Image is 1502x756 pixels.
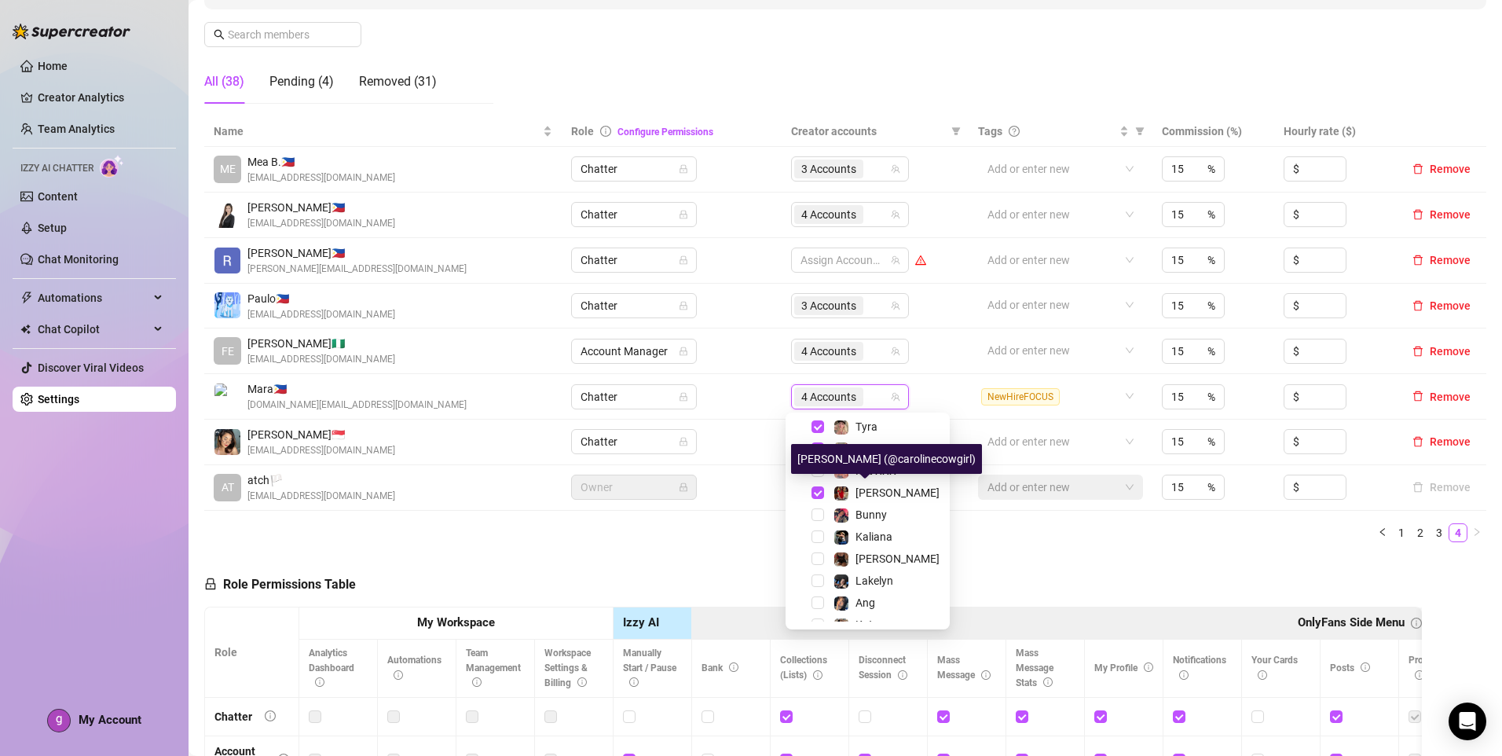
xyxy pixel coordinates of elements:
span: Chatter [581,248,687,272]
span: Mass Message [937,655,991,681]
span: lock [679,437,688,446]
span: My Account [79,713,141,727]
span: Remove [1430,345,1471,358]
a: Setup [38,222,67,234]
span: delete [1412,163,1423,174]
img: Jade Marcelo [214,429,240,455]
li: 4 [1449,523,1467,542]
strong: OnlyFans Side Menu [1298,615,1405,629]
span: Tyra [855,420,877,433]
span: Select tree node [811,508,824,521]
span: 4 Accounts [801,343,856,360]
span: Mara 🇵🇭 [247,380,467,398]
span: Disconnect Session [859,655,907,681]
span: info-circle [315,677,324,687]
span: Automations [387,655,441,681]
span: Remove [1430,435,1471,448]
span: FE [222,343,234,360]
span: Paulo 🇵🇭 [247,290,395,307]
img: Jessa Cadiogan [214,202,240,228]
span: lock [679,255,688,265]
span: info-circle [577,677,587,687]
span: Izzy AI Chatter [20,161,93,176]
img: Bunny [834,508,848,523]
span: Lakelyn [855,574,893,587]
span: info-circle [1411,618,1422,629]
span: info-circle [472,677,482,687]
span: [DOMAIN_NAME][EMAIL_ADDRESS][DOMAIN_NAME] [247,398,467,413]
span: Workspace Settings & Billing [544,648,591,688]
span: [PERSON_NAME] 🇵🇭 [247,199,395,216]
span: [EMAIL_ADDRESS][DOMAIN_NAME] [247,443,395,458]
img: ACg8ocLaERWGdaJpvS6-rLHcOAzgRyAZWNC8RBO3RRpGdFYGyWuJXA=s96-c [48,710,70,732]
img: Brian Cruzgarcia [214,248,240,273]
input: Search members [228,26,339,43]
span: delete [1412,436,1423,447]
span: lock [679,483,688,492]
button: right [1467,523,1486,542]
span: info-circle [1043,677,1053,687]
div: All (38) [204,72,244,91]
strong: My Workspace [417,615,495,629]
span: Manually Start / Pause [623,648,676,688]
span: Owner [581,475,687,499]
span: Tags [978,123,1002,140]
th: Hourly rate ($) [1274,116,1397,147]
strong: Izzy AI [623,615,659,629]
span: Bunny [855,508,887,521]
span: filter [1132,119,1148,143]
img: Ang [834,596,848,611]
a: 3 [1431,524,1448,541]
span: info-circle [981,670,991,680]
span: NewHireFOCUS [981,388,1060,406]
span: Remove [1430,208,1471,221]
span: 4 Accounts [794,387,863,406]
img: Tyra [834,420,848,435]
span: Select tree node [811,596,824,609]
span: [EMAIL_ADDRESS][DOMAIN_NAME] [247,352,395,367]
div: Removed (31) [359,72,437,91]
span: Team Management [466,648,521,688]
span: delete [1412,209,1423,220]
button: Remove [1406,296,1477,315]
a: Settings [38,393,79,406]
span: filter [951,127,961,136]
span: lock [679,164,688,174]
span: 4 Accounts [794,342,863,361]
span: Chatter [581,294,687,317]
div: Chatter [214,708,252,725]
span: [PERSON_NAME] 🇵🇭 [247,244,467,262]
span: Select tree node [811,420,824,433]
div: [PERSON_NAME] (@carolinecowgirl) [791,444,982,474]
span: [PERSON_NAME] [855,442,940,455]
span: info-circle [1179,670,1189,680]
span: warning [915,255,926,266]
span: info-circle [729,662,738,672]
a: Team Analytics [38,123,115,135]
li: Previous Page [1373,523,1392,542]
span: thunderbolt [20,292,33,304]
span: Select tree node [811,442,824,455]
span: Chatter [581,385,687,409]
button: Remove [1406,205,1477,224]
span: Bank [702,662,738,673]
button: Remove [1406,342,1477,361]
span: [PERSON_NAME] 🇳🇬 [247,335,395,352]
a: Home [38,60,68,72]
button: Remove [1406,160,1477,178]
span: 3 Accounts [801,297,856,314]
span: Account Manager [581,339,687,363]
span: Analytics Dashboard [309,648,354,688]
span: Ang [855,596,875,609]
span: [EMAIL_ADDRESS][DOMAIN_NAME] [247,307,395,322]
span: Select tree node [811,530,824,543]
li: 1 [1392,523,1411,542]
span: My Profile [1094,662,1153,673]
button: left [1373,523,1392,542]
div: Open Intercom Messenger [1449,703,1486,740]
img: Kaliana [834,530,848,545]
span: 4 Accounts [801,388,856,406]
img: Kota [834,618,848,633]
span: team [891,301,900,310]
a: Discover Viral Videos [38,361,144,374]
